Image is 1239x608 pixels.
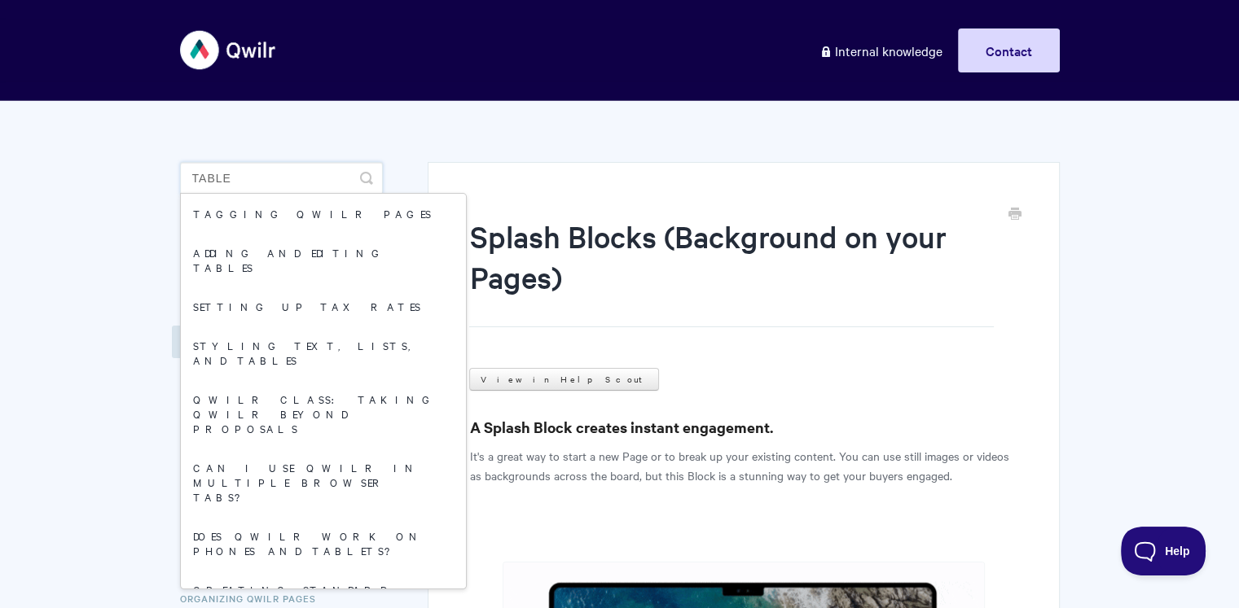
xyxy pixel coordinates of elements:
[469,417,772,437] strong: A Splash Block creates instant engagement.
[469,216,993,327] h1: Splash Blocks (Background on your Pages)
[469,446,1017,485] p: It's a great way to start a new Page or to break up your existing content. You can use still imag...
[1008,206,1022,224] a: Print this Article
[807,28,955,72] a: Internal knowledge
[180,162,383,195] input: Search
[181,194,466,233] a: Tagging Qwilr Pages
[181,287,466,326] a: Setting up tax rates
[469,368,659,391] a: View in Help Scout
[181,379,466,448] a: Qwilr Class: Taking Qwilr Beyond Proposals
[1121,527,1206,575] iframe: Toggle Customer Support
[958,28,1060,72] a: Contact
[172,326,324,358] a: Blocks and Widgets
[181,448,466,516] a: Can I use Qwilr in multiple browser tabs?
[181,233,466,287] a: Adding and editing tables
[180,20,277,81] img: Qwilr Help Center
[181,516,466,570] a: Does Qwilr Work on Phones and Tablets?
[181,326,466,379] a: Styling text, lists, and tables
